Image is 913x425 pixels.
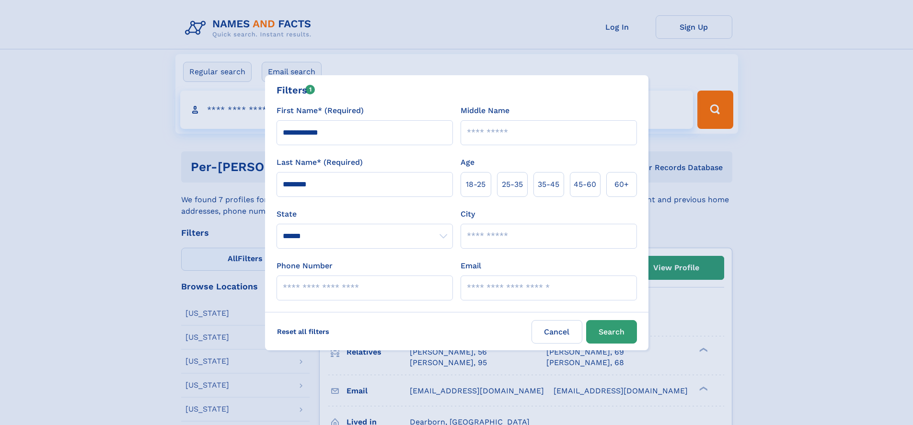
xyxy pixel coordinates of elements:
[586,320,637,344] button: Search
[277,157,363,168] label: Last Name* (Required)
[277,83,315,97] div: Filters
[461,105,509,116] label: Middle Name
[277,105,364,116] label: First Name* (Required)
[277,260,333,272] label: Phone Number
[466,179,485,190] span: 18‑25
[461,157,474,168] label: Age
[461,208,475,220] label: City
[271,320,335,343] label: Reset all filters
[614,179,629,190] span: 60+
[277,208,453,220] label: State
[574,179,596,190] span: 45‑60
[538,179,559,190] span: 35‑45
[502,179,523,190] span: 25‑35
[461,260,481,272] label: Email
[532,320,582,344] label: Cancel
